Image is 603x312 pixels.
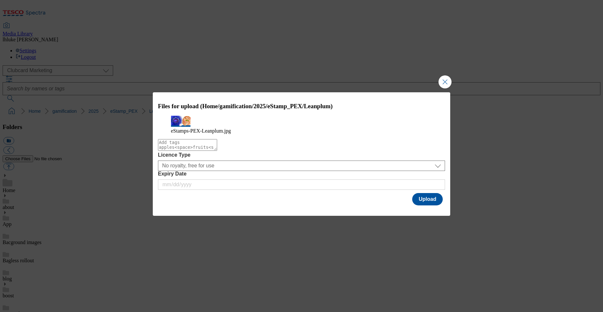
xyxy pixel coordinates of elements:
[153,92,451,216] div: Modal
[158,171,445,177] label: Expiry Date
[171,128,432,134] figcaption: eStamps-PEX-Leanplum.jpg
[439,75,452,88] button: Close Modal
[171,116,190,127] img: preview
[158,152,445,158] label: Licence Type
[412,193,443,205] button: Upload
[158,103,445,110] h3: Files for upload (Home/gamification/2025/eStamp_PEX/Leanplum)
